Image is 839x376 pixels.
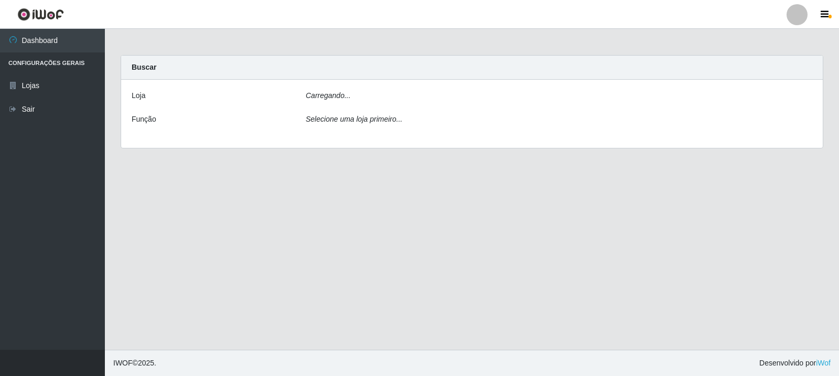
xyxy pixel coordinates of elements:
[759,358,831,369] span: Desenvolvido por
[17,8,64,21] img: CoreUI Logo
[306,115,402,123] i: Selecione uma loja primeiro...
[306,91,351,100] i: Carregando...
[816,359,831,367] a: iWof
[132,114,156,125] label: Função
[113,359,133,367] span: IWOF
[132,90,145,101] label: Loja
[132,63,156,71] strong: Buscar
[113,358,156,369] span: © 2025 .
